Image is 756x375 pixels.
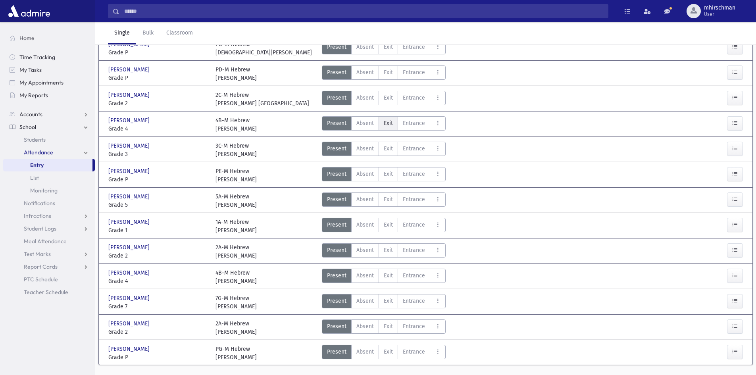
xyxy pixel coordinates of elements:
span: Exit [384,195,393,204]
span: Entrance [403,221,425,229]
a: Home [3,32,95,44]
span: Test Marks [24,250,51,258]
span: Absent [356,94,374,102]
span: List [30,174,39,181]
span: My Appointments [19,79,63,86]
a: Test Marks [3,248,95,260]
span: Present [327,348,346,356]
span: Grade 5 [108,201,208,209]
a: Time Tracking [3,51,95,63]
a: Accounts [3,108,95,121]
span: [PERSON_NAME] [108,345,151,353]
span: Present [327,144,346,153]
span: Exit [384,297,393,305]
a: Report Cards [3,260,95,273]
span: Entrance [403,43,425,51]
span: Absent [356,297,374,305]
span: Present [327,221,346,229]
a: Students [3,133,95,146]
span: Exit [384,322,393,331]
span: Absent [356,271,374,280]
span: Teacher Schedule [24,288,68,296]
span: Present [327,94,346,102]
div: 2A-M Hebrew [PERSON_NAME] [215,319,257,336]
a: Teacher Schedule [3,286,95,298]
span: mhirschman [704,5,735,11]
span: Exit [384,246,393,254]
span: Present [327,43,346,51]
span: Entrance [403,246,425,254]
div: AttTypes [322,345,446,362]
div: 4B-M Hebrew [PERSON_NAME] [215,116,257,133]
span: [PERSON_NAME] [108,116,151,125]
input: Search [119,4,608,18]
span: Absent [356,348,374,356]
div: 4B-M Hebrew [PERSON_NAME] [215,269,257,285]
span: [PERSON_NAME] [108,319,151,328]
a: My Appointments [3,76,95,89]
span: My Reports [19,92,48,99]
span: Notifications [24,200,55,207]
span: Present [327,297,346,305]
span: Grade 4 [108,125,208,133]
a: List [3,171,95,184]
span: Absent [356,221,374,229]
a: Student Logs [3,222,95,235]
div: 3C-M Hebrew [PERSON_NAME] [215,142,257,158]
span: Meal Attendance [24,238,67,245]
span: Present [327,119,346,127]
div: AttTypes [322,218,446,235]
span: Present [327,271,346,280]
span: Grade 2 [108,252,208,260]
span: Exit [384,94,393,102]
span: My Tasks [19,66,42,73]
span: Home [19,35,35,42]
span: Grade P [108,175,208,184]
div: AttTypes [322,65,446,82]
span: [PERSON_NAME] [108,269,151,277]
span: Entry [30,162,44,169]
a: Attendance [3,146,95,159]
span: User [704,11,735,17]
span: Present [327,68,346,77]
span: PTC Schedule [24,276,58,283]
span: [PERSON_NAME] [108,167,151,175]
span: Exit [384,221,393,229]
span: Absent [356,43,374,51]
span: Infractions [24,212,51,219]
span: Entrance [403,297,425,305]
a: Bulk [136,22,160,44]
span: Exit [384,348,393,356]
span: Grade 2 [108,99,208,108]
div: PE-M Hebrew [PERSON_NAME] [215,167,257,184]
span: Grade 2 [108,328,208,336]
div: 5A-M Hebrew [PERSON_NAME] [215,192,257,209]
div: AttTypes [322,167,446,184]
span: Absent [356,195,374,204]
span: [PERSON_NAME] [108,91,151,99]
div: PB-M Hebrew [DEMOGRAPHIC_DATA][PERSON_NAME] [215,40,312,57]
div: AttTypes [322,91,446,108]
span: Absent [356,144,374,153]
a: Entry [3,159,92,171]
span: Accounts [19,111,42,118]
span: Absent [356,119,374,127]
div: 1A-M Hebrew [PERSON_NAME] [215,218,257,235]
span: Entrance [403,195,425,204]
div: PG-M Hebrew [PERSON_NAME] [215,345,257,362]
div: AttTypes [322,294,446,311]
span: Exit [384,43,393,51]
span: Entrance [403,68,425,77]
div: AttTypes [322,192,446,209]
span: Exit [384,170,393,178]
span: Entrance [403,271,425,280]
a: PTC Schedule [3,273,95,286]
span: Grade 7 [108,302,208,311]
div: 2A-M Hebrew [PERSON_NAME] [215,243,257,260]
div: PD-M Hebrew [PERSON_NAME] [215,65,257,82]
span: [PERSON_NAME] [108,142,151,150]
span: Entrance [403,322,425,331]
span: Entrance [403,170,425,178]
span: Exit [384,68,393,77]
div: AttTypes [322,40,446,57]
